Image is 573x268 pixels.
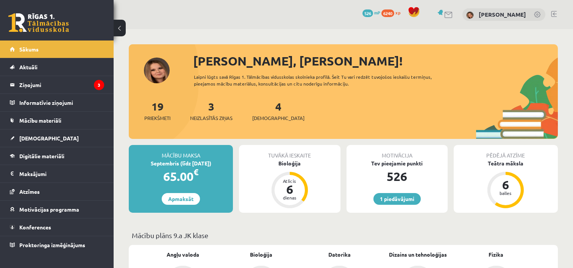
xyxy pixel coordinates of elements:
[10,41,104,58] a: Sākums
[193,52,558,70] div: [PERSON_NAME], [PERSON_NAME]!
[129,159,233,167] div: Septembris (līdz [DATE])
[19,165,104,182] legend: Maksājumi
[94,80,104,90] i: 3
[278,183,301,195] div: 6
[129,145,233,159] div: Mācību maksa
[347,159,448,167] div: Tev pieejamie punkti
[132,230,555,240] p: Mācību plāns 9.a JK klase
[362,9,380,16] a: 526 mP
[10,147,104,165] a: Digitālie materiāli
[190,100,233,122] a: 3Neizlasītās ziņas
[129,167,233,185] div: 65.00
[194,73,451,87] div: Laipni lūgts savā Rīgas 1. Tālmācības vidusskolas skolnieka profilā. Šeit Tu vari redzēt tuvojošo...
[466,11,474,19] img: Kendija Anete Kraukle
[494,191,517,195] div: balles
[10,76,104,93] a: Ziņojumi3
[252,114,304,122] span: [DEMOGRAPHIC_DATA]
[19,188,40,195] span: Atzīmes
[19,94,104,111] legend: Informatīvie ziņojumi
[10,165,104,182] a: Maksājumi
[10,183,104,200] a: Atzīmes
[10,236,104,254] a: Proktoringa izmēģinājums
[328,251,351,259] a: Datorika
[10,201,104,218] a: Motivācijas programma
[8,13,69,32] a: Rīgas 1. Tālmācības vidusskola
[10,58,104,76] a: Aktuāli
[19,76,104,93] legend: Ziņojumi
[162,193,200,205] a: Apmaksāt
[19,242,85,248] span: Proktoringa izmēģinājums
[19,135,79,142] span: [DEMOGRAPHIC_DATA]
[362,9,373,17] span: 526
[479,11,526,18] a: [PERSON_NAME]
[454,159,558,209] a: Teātra māksla 6 balles
[494,179,517,191] div: 6
[239,159,340,167] div: Bioloģija
[278,195,301,200] div: dienas
[19,224,51,231] span: Konferences
[19,117,61,124] span: Mācību materiāli
[144,114,170,122] span: Priekšmeti
[454,145,558,159] div: Pēdējā atzīme
[389,251,447,259] a: Dizains un tehnoloģijas
[19,206,79,213] span: Motivācijas programma
[144,100,170,122] a: 19Priekšmeti
[347,167,448,185] div: 526
[489,251,503,259] a: Fizika
[19,64,37,70] span: Aktuāli
[381,9,404,16] a: 6240 xp
[239,145,340,159] div: Tuvākā ieskaite
[395,9,400,16] span: xp
[194,167,198,178] span: €
[19,153,64,159] span: Digitālie materiāli
[278,179,301,183] div: Atlicis
[10,94,104,111] a: Informatīvie ziņojumi
[374,9,380,16] span: mP
[19,46,39,53] span: Sākums
[252,100,304,122] a: 4[DEMOGRAPHIC_DATA]
[454,159,558,167] div: Teātra māksla
[190,114,233,122] span: Neizlasītās ziņas
[347,145,448,159] div: Motivācija
[10,112,104,129] a: Mācību materiāli
[10,129,104,147] a: [DEMOGRAPHIC_DATA]
[167,251,199,259] a: Angļu valoda
[381,9,394,17] span: 6240
[10,218,104,236] a: Konferences
[373,193,421,205] a: 1 piedāvājumi
[250,251,272,259] a: Bioloģija
[239,159,340,209] a: Bioloģija Atlicis 6 dienas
